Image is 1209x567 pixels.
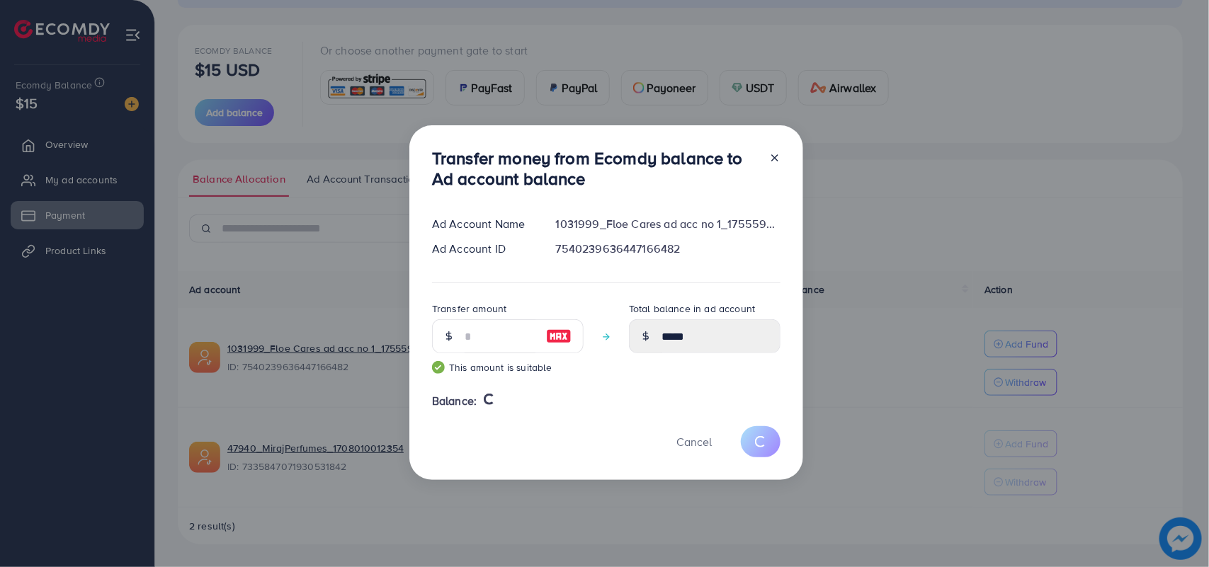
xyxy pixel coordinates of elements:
[432,360,584,374] small: This amount is suitable
[659,426,730,457] button: Cancel
[545,216,792,232] div: 1031999_Floe Cares ad acc no 1_1755598915786
[629,302,755,316] label: Total balance in ad account
[432,302,506,316] label: Transfer amount
[545,241,792,257] div: 7540239636447166482
[432,361,445,374] img: guide
[546,328,572,345] img: image
[432,393,477,409] span: Balance:
[676,434,712,449] span: Cancel
[432,148,758,189] h3: Transfer money from Ecomdy balance to Ad account balance
[421,241,545,257] div: Ad Account ID
[421,216,545,232] div: Ad Account Name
